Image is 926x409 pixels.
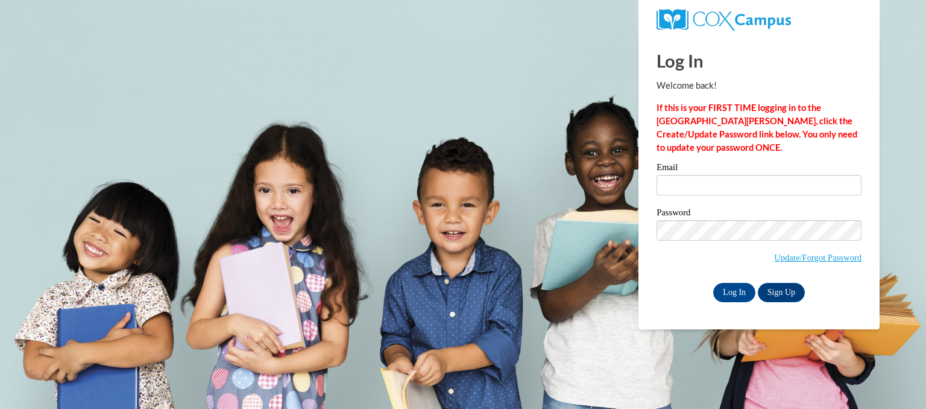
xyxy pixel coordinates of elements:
[657,79,861,92] p: Welcome back!
[758,283,805,302] a: Sign Up
[713,283,755,302] input: Log In
[657,9,791,31] img: COX Campus
[657,208,861,220] label: Password
[657,14,791,24] a: COX Campus
[657,163,861,175] label: Email
[657,48,861,73] h1: Log In
[774,253,861,262] a: Update/Forgot Password
[657,103,857,153] strong: If this is your FIRST TIME logging in to the [GEOGRAPHIC_DATA][PERSON_NAME], click the Create/Upd...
